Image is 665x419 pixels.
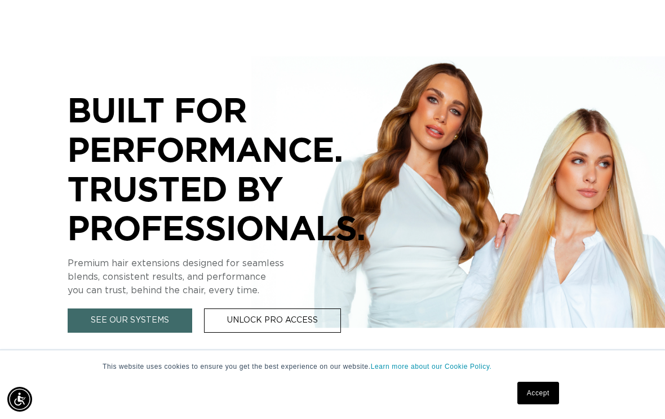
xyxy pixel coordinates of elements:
p: Premium hair extensions designed for seamless blends, consistent results, and performance you can... [68,257,406,297]
a: Accept [517,382,559,404]
p: This website uses cookies to ensure you get the best experience on our website. [103,361,562,372]
a: Unlock Pro Access [204,308,341,333]
p: BUILT FOR PERFORMANCE. TRUSTED BY PROFESSIONALS. [68,90,406,247]
a: See Our Systems [68,308,192,333]
div: Accessibility Menu [7,387,32,412]
a: Learn more about our Cookie Policy. [371,363,492,371]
